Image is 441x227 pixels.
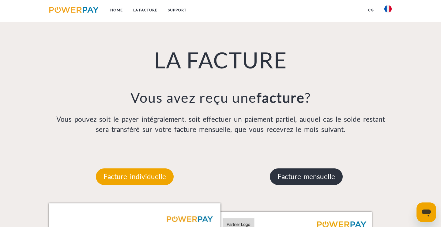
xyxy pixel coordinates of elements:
[163,5,192,16] a: Support
[105,5,128,16] a: Home
[128,5,163,16] a: LA FACTURE
[384,5,392,13] img: fr
[257,89,305,106] b: facture
[417,202,436,222] iframe: Bouton de lancement de la fenêtre de messagerie
[96,168,174,185] p: Facture individuelle
[49,89,392,106] h3: Vous avez reçu une ?
[49,7,99,13] img: logo-powerpay.svg
[363,5,379,16] a: CG
[270,168,343,185] p: Facture mensuelle
[49,46,392,74] h1: LA FACTURE
[49,114,392,135] p: Vous pouvez soit le payer intégralement, soit effectuer un paiement partiel, auquel cas le solde ...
